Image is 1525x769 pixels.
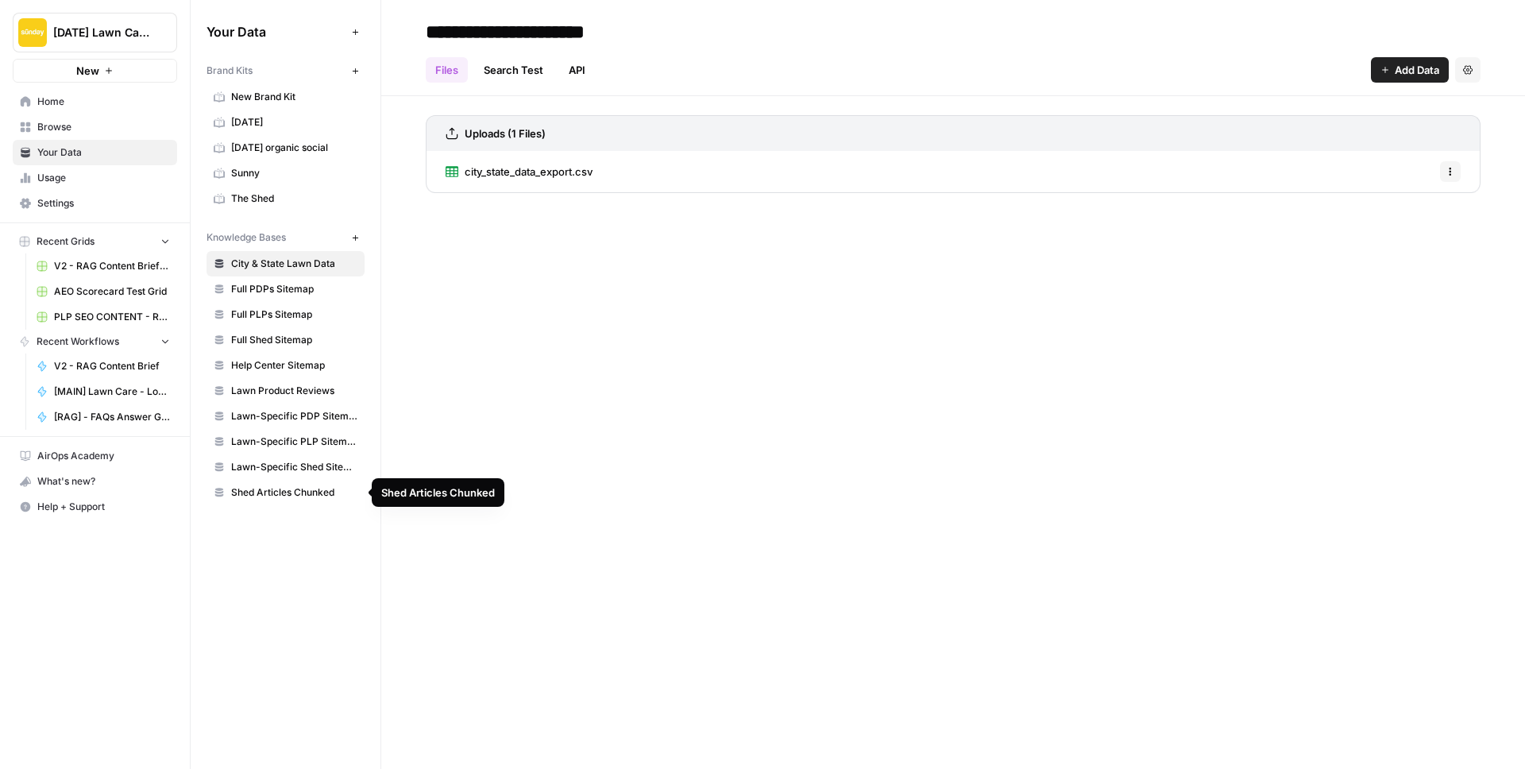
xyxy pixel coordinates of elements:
[37,171,170,185] span: Usage
[231,90,357,104] span: New Brand Kit
[54,284,170,299] span: AEO Scorecard Test Grid
[54,310,170,324] span: PLP SEO CONTENT - REVISED
[13,494,177,520] button: Help + Support
[13,230,177,253] button: Recent Grids
[13,59,177,83] button: New
[37,95,170,109] span: Home
[29,279,177,304] a: AEO Scorecard Test Grid
[231,307,357,322] span: Full PLPs Sitemap
[54,259,170,273] span: V2 - RAG Content Brief Grid
[53,25,149,41] span: [DATE] Lawn Care
[231,333,357,347] span: Full Shed Sitemap
[231,166,357,180] span: Sunny
[207,454,365,480] a: Lawn-Specific Shed Sitemap
[29,253,177,279] a: V2 - RAG Content Brief Grid
[76,63,99,79] span: New
[29,404,177,430] a: [RAG] - FAQs Answer Generator
[1395,62,1439,78] span: Add Data
[13,13,177,52] button: Workspace: Sunday Lawn Care
[29,354,177,379] a: V2 - RAG Content Brief
[207,110,365,135] a: [DATE]
[37,334,119,349] span: Recent Workflows
[207,353,365,378] a: Help Center Sitemap
[54,384,170,399] span: [MAIN] Lawn Care - Local pSEO Page Generator [[PERSON_NAME]]
[381,485,495,500] div: Shed Articles Chunked
[231,485,357,500] span: Shed Articles Chunked
[14,470,176,493] div: What's new?
[231,409,357,423] span: Lawn-Specific PDP Sitemap
[207,480,365,505] a: Shed Articles Chunked
[231,358,357,373] span: Help Center Sitemap
[207,84,365,110] a: New Brand Kit
[37,196,170,211] span: Settings
[13,469,177,494] button: What's new?
[37,120,170,134] span: Browse
[207,327,365,353] a: Full Shed Sitemap
[231,191,357,206] span: The Shed
[13,140,177,165] a: Your Data
[231,282,357,296] span: Full PDPs Sitemap
[207,429,365,454] a: Lawn-Specific PLP Sitemap
[207,251,365,276] a: City & State Lawn Data
[13,89,177,114] a: Home
[13,191,177,216] a: Settings
[207,404,365,429] a: Lawn-Specific PDP Sitemap
[54,410,170,424] span: [RAG] - FAQs Answer Generator
[446,116,546,151] a: Uploads (1 Files)
[231,460,357,474] span: Lawn-Specific Shed Sitemap
[37,500,170,514] span: Help + Support
[37,234,95,249] span: Recent Grids
[231,141,357,155] span: [DATE] organic social
[426,57,468,83] a: Files
[207,135,365,160] a: [DATE] organic social
[1371,57,1449,83] button: Add Data
[207,302,365,327] a: Full PLPs Sitemap
[559,57,595,83] a: API
[13,165,177,191] a: Usage
[37,145,170,160] span: Your Data
[18,18,47,47] img: Sunday Lawn Care Logo
[207,276,365,302] a: Full PDPs Sitemap
[446,151,593,192] a: city_state_data_export.csv
[207,186,365,211] a: The Shed
[37,449,170,463] span: AirOps Academy
[474,57,553,83] a: Search Test
[207,22,346,41] span: Your Data
[231,435,357,449] span: Lawn-Specific PLP Sitemap
[13,443,177,469] a: AirOps Academy
[231,115,357,129] span: [DATE]
[231,384,357,398] span: Lawn Product Reviews
[231,257,357,271] span: City & State Lawn Data
[13,114,177,140] a: Browse
[207,378,365,404] a: Lawn Product Reviews
[207,64,253,78] span: Brand Kits
[207,160,365,186] a: Sunny
[465,164,593,180] span: city_state_data_export.csv
[13,330,177,354] button: Recent Workflows
[207,230,286,245] span: Knowledge Bases
[54,359,170,373] span: V2 - RAG Content Brief
[29,304,177,330] a: PLP SEO CONTENT - REVISED
[465,126,546,141] h3: Uploads (1 Files)
[29,379,177,404] a: [MAIN] Lawn Care - Local pSEO Page Generator [[PERSON_NAME]]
